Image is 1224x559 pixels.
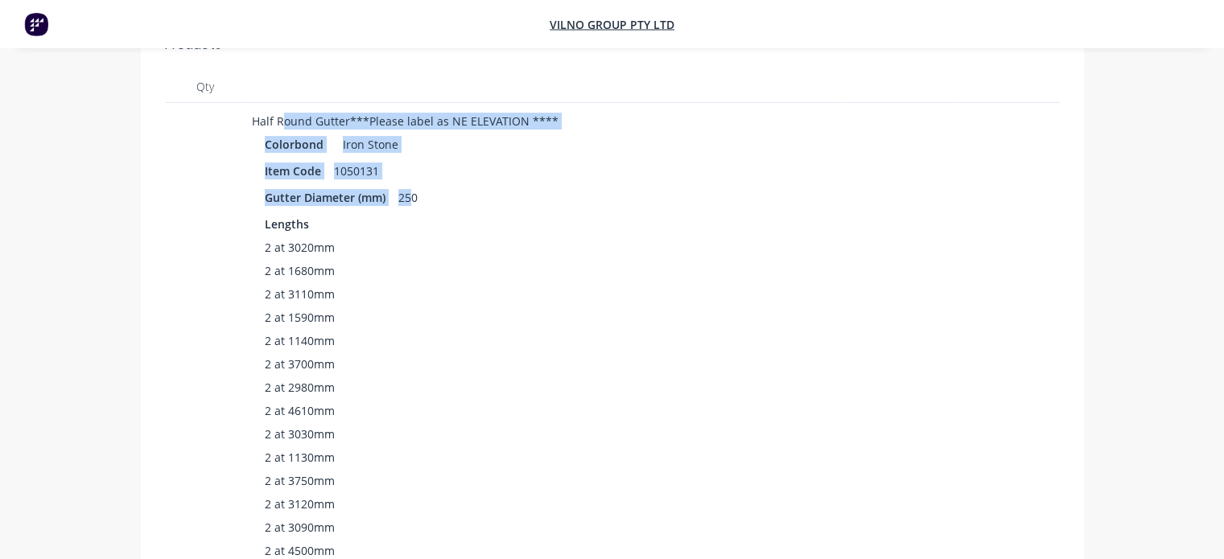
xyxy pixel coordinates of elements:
div: Gutter Diameter (mm) [265,186,392,209]
span: 2 at 3700mm [265,356,335,372]
span: 2 at 3750mm [265,472,335,489]
div: Iron Stone [336,133,398,156]
div: Colorbond [265,133,330,156]
div: 250 [392,186,424,209]
a: Vilno Group Pty Ltd [550,17,674,32]
span: 2 at 3020mm [265,239,335,256]
span: Half Round Gutter***Please label as NE ELEVATION **** [252,113,558,129]
span: 2 at 3110mm [265,286,335,302]
span: 2 at 1130mm [265,449,335,466]
span: 2 at 1590mm [265,309,335,326]
div: 1050131 [328,159,385,183]
span: 2 at 3090mm [265,519,335,536]
div: Item Code [265,159,328,183]
span: 2 at 3120mm [265,495,335,512]
span: 2 at 4500mm [265,542,335,559]
img: Factory [24,12,48,36]
span: Lengths [265,216,309,232]
span: 2 at 4610mm [265,402,335,419]
span: 2 at 2980mm [265,379,335,396]
span: 2 at 1680mm [265,262,335,279]
span: 2 at 3030mm [265,425,335,442]
span: 2 at 1140mm [265,332,335,349]
div: Qty [165,71,245,103]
